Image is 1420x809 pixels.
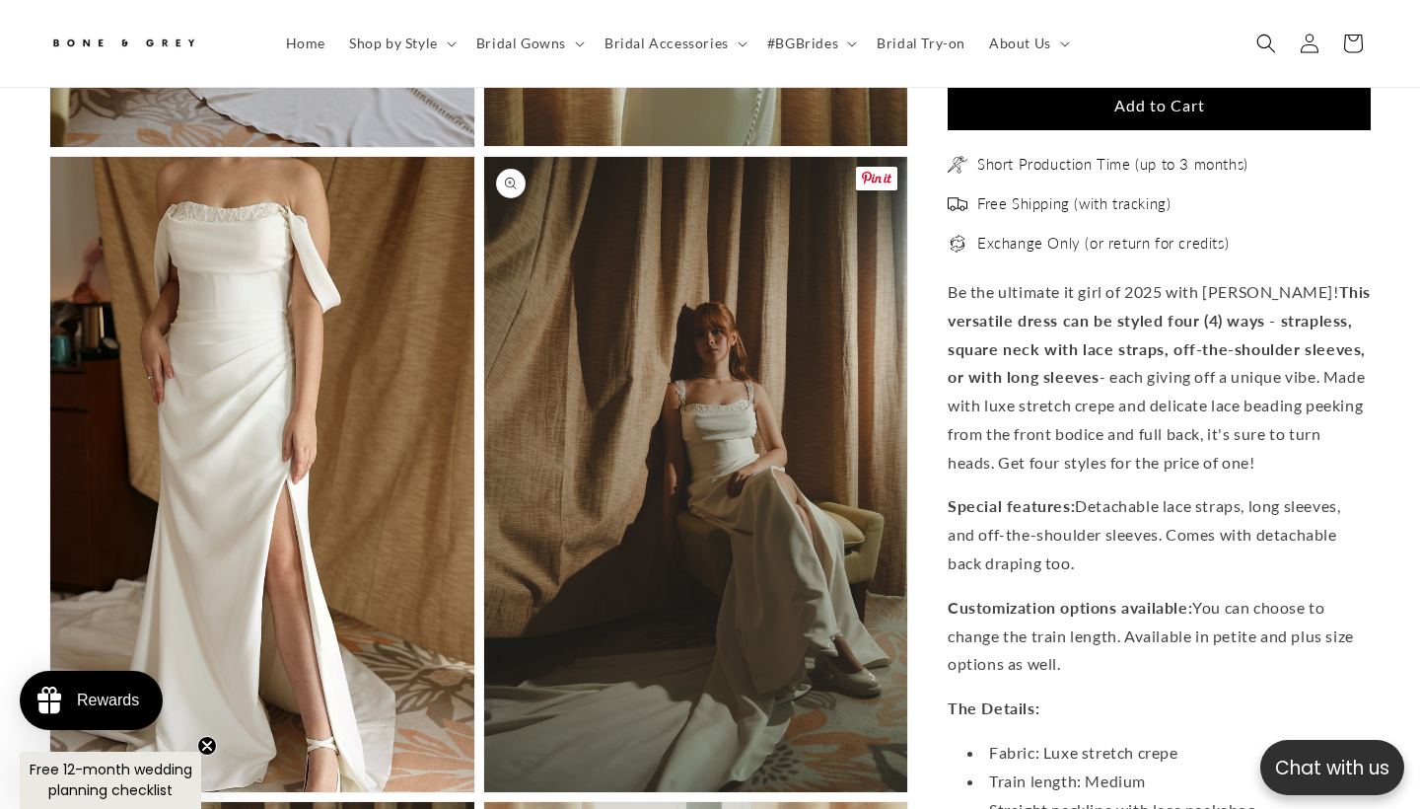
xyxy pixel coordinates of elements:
a: Home [274,23,337,64]
summary: Shop by Style [337,23,464,64]
span: Shop by Style [349,35,438,52]
strong: This versatile dress can be styled four (4) ways - strapless, square neck with lace straps, off-t... [948,282,1371,386]
span: Free Shipping (with tracking) [977,195,1171,215]
p: Chat with us [1260,754,1404,782]
span: Short Production Time (up to 3 months) [977,156,1248,176]
span: Home [286,35,325,52]
div: Free 12-month wedding planning checklistClose teaser [20,752,201,809]
summary: Search [1244,22,1288,65]
span: Bridal Try-on [877,35,965,52]
p: Be the ultimate it girl of 2025 with [PERSON_NAME]! - each giving off a unique vibe. Made with lu... [948,278,1371,478]
li: Train length: Medium [967,768,1371,796]
div: Got this gown before it even launched at a wedding fair Bone and Grey was at and I love it so muc... [15,173,242,308]
summary: #BGBrides [755,23,865,64]
a: Bone and Grey Bridal [42,20,254,67]
summary: Bridal Accessories [593,23,755,64]
span: Bridal Accessories [604,35,729,52]
img: exchange_2.png [948,234,967,254]
strong: The Details: [948,699,1039,718]
span: Bridal Gowns [476,35,566,52]
span: Add to Cart [1114,97,1205,115]
div: Qilin L [15,116,59,138]
img: Bone and Grey Bridal [49,28,197,60]
button: Open chatbox [1260,740,1404,795]
span: About Us [989,35,1051,52]
a: Bridal Try-on [865,23,977,64]
strong: Customization options available: [948,598,1192,617]
div: Rewards [77,692,139,709]
summary: About Us [977,23,1078,64]
button: Write a review [1190,36,1321,69]
button: Add to Cart [948,81,1371,130]
p: You can choose to change the train length. Available in petite and plus size options as well. [948,594,1371,679]
span: Exchange Only (or return for credits) [977,235,1229,255]
strong: Special features: [948,497,1075,516]
span: Free 12-month wedding planning checklist [30,760,192,800]
li: Fabric: Luxe stretch crepe [967,739,1371,768]
img: needle.png [948,155,967,175]
div: [DATE] [201,116,242,138]
p: Detachable lace straps, long sleeves, and off-the-shoulder sleeves. Comes with detachable back dr... [948,493,1371,578]
button: Close teaser [197,736,217,756]
span: #BGBrides [767,35,838,52]
summary: Bridal Gowns [464,23,593,64]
